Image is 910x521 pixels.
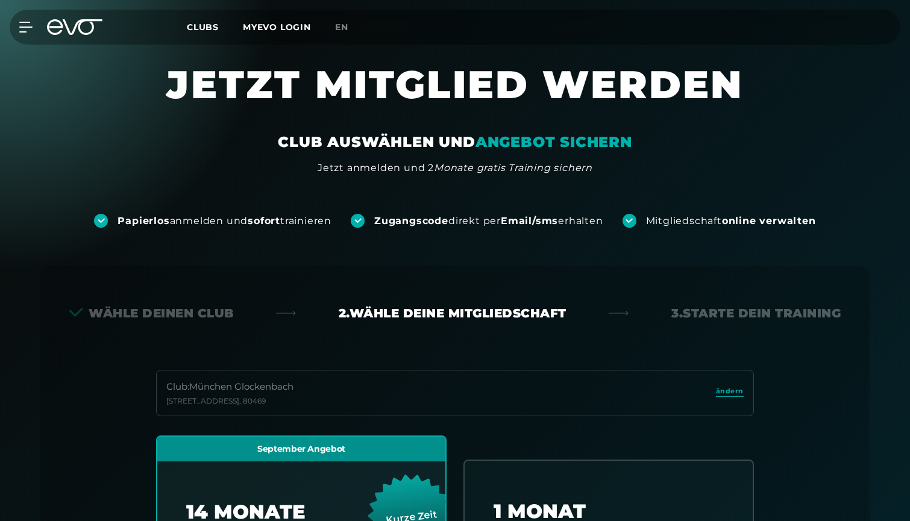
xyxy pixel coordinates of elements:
[335,20,363,34] a: en
[118,215,169,226] strong: Papierlos
[318,161,592,175] div: Jetzt anmelden und 2
[278,133,632,152] div: CLUB AUSWÄHLEN UND
[374,215,448,226] strong: Zugangscode
[69,305,234,322] div: Wähle deinen Club
[118,214,331,228] div: anmelden und trainieren
[248,215,280,226] strong: sofort
[187,21,243,33] a: Clubs
[374,214,603,228] div: direkt per erhalten
[716,386,744,396] span: ändern
[434,162,592,173] em: Monate gratis Training sichern
[716,386,744,400] a: ändern
[671,305,841,322] div: 3. Starte dein Training
[501,215,558,226] strong: Email/sms
[339,305,566,322] div: 2. Wähle deine Mitgliedschaft
[187,22,219,33] span: Clubs
[93,60,817,133] h1: JETZT MITGLIED WERDEN
[166,380,293,394] div: Club : München Glockenbach
[335,22,348,33] span: en
[722,215,816,226] strong: online verwalten
[243,22,311,33] a: MYEVO LOGIN
[475,133,632,151] em: ANGEBOT SICHERN
[166,396,293,406] div: [STREET_ADDRESS] , 80469
[646,214,816,228] div: Mitgliedschaft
